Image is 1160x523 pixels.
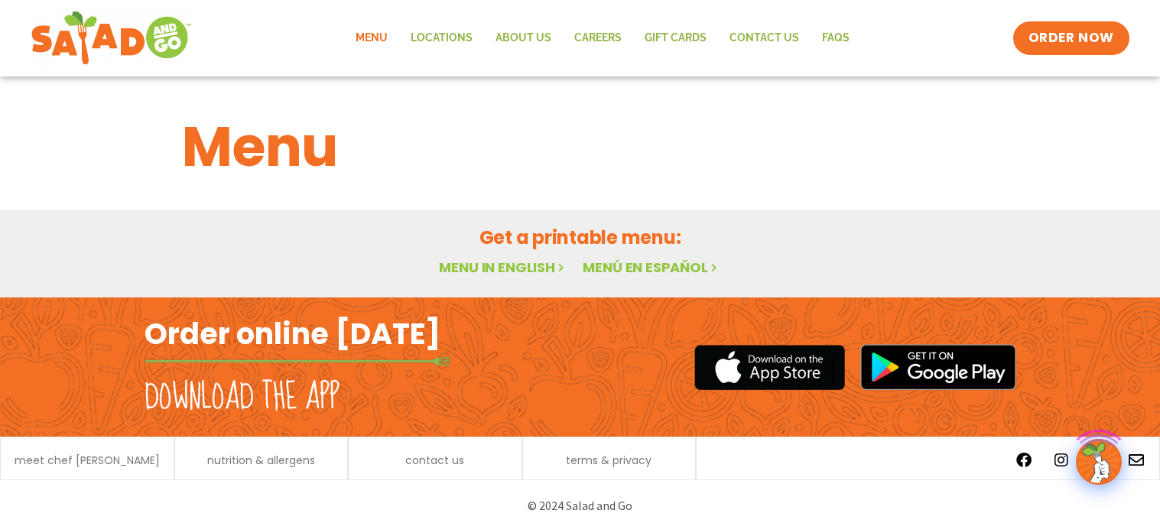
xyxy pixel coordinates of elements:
[439,258,567,277] a: Menu in English
[344,21,399,56] a: Menu
[718,21,811,56] a: Contact Us
[399,21,484,56] a: Locations
[15,455,160,466] a: meet chef [PERSON_NAME]
[182,106,979,188] h1: Menu
[145,357,450,365] img: fork
[207,455,315,466] a: nutrition & allergens
[145,376,340,419] h2: Download the app
[860,344,1016,390] img: google_play
[344,21,861,56] nav: Menu
[583,258,720,277] a: Menú en español
[811,21,861,56] a: FAQs
[633,21,718,56] a: GIFT CARDS
[694,343,845,392] img: appstore
[1028,29,1114,47] span: ORDER NOW
[563,21,633,56] a: Careers
[31,8,192,69] img: new-SAG-logo-768×292
[484,21,563,56] a: About Us
[182,224,979,251] h2: Get a printable menu:
[1013,21,1129,55] a: ORDER NOW
[145,315,440,352] h2: Order online [DATE]
[405,455,464,466] a: contact us
[566,455,651,466] a: terms & privacy
[152,495,1009,516] p: © 2024 Salad and Go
